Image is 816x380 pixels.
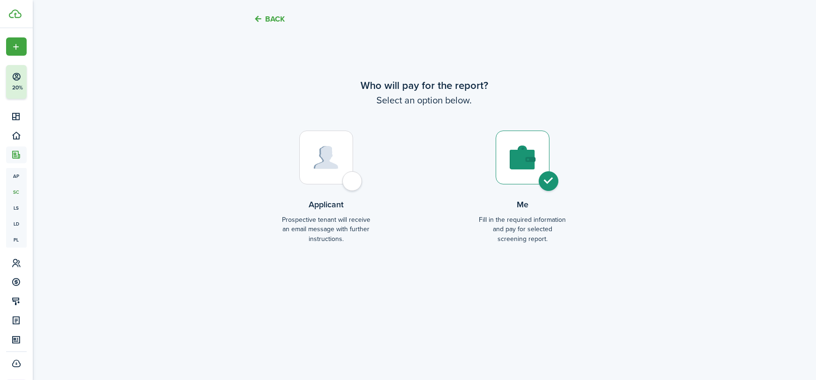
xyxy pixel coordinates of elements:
[6,65,84,99] button: 20%
[228,78,621,93] wizard-step-header-title: Who will pay for the report?
[254,14,285,24] button: Back
[6,216,27,232] a: ld
[228,93,621,107] wizard-step-header-description: Select an option below.
[510,146,536,169] img: Me
[478,215,567,244] control-radio-card-description: Fill in the required information and pay for selected screening report.
[478,198,567,211] control-radio-card-title: Me
[12,84,23,92] p: 20%
[6,37,27,56] button: Open menu
[6,232,27,248] a: pl
[6,168,27,184] a: ap
[6,200,27,216] a: ls
[282,215,371,244] control-radio-card-description: Prospective tenant will receive an email message with further instructions.
[9,9,22,18] img: TenantCloud
[6,184,27,200] a: sc
[282,198,371,211] control-radio-card-title: Applicant
[314,146,339,169] img: Applicant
